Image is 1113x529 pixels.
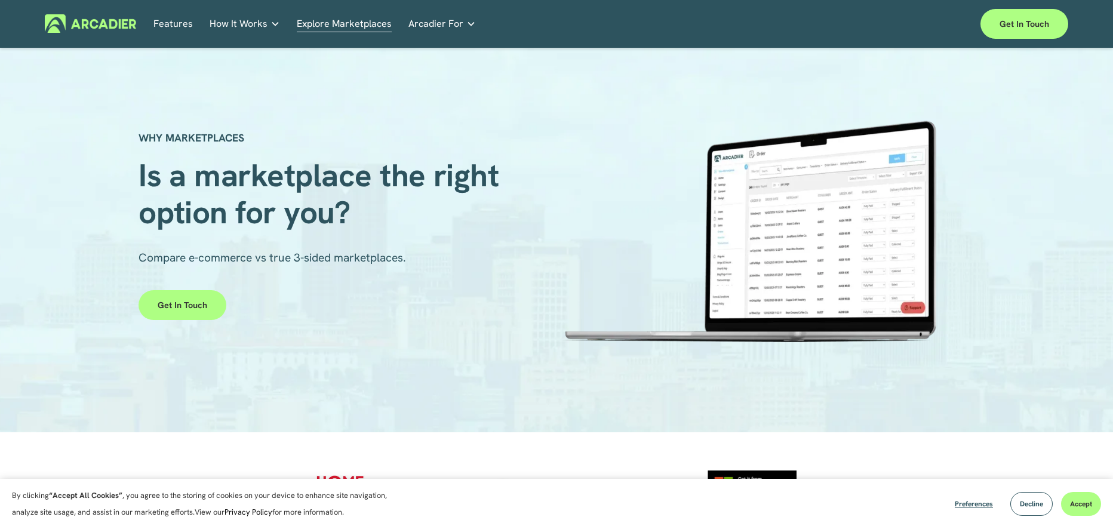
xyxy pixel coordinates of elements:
span: Decline [1020,499,1043,509]
a: Get in touch [980,9,1068,39]
a: Privacy Policy [225,507,272,517]
a: folder dropdown [408,14,476,33]
a: Explore Marketplaces [297,14,392,33]
p: By clicking , you agree to the storing of cookies on your device to enhance site navigation, anal... [12,487,400,521]
strong: “Accept All Cookies” [49,490,122,500]
button: Decline [1010,492,1053,516]
strong: WHY MARKETPLACES [139,131,244,144]
span: Arcadier For [408,16,463,32]
span: Is a marketplace the right option for you? [139,155,507,233]
span: Compare e-commerce vs true 3-sided marketplaces. [139,250,406,265]
button: Accept [1061,492,1101,516]
a: folder dropdown [210,14,280,33]
span: Accept [1070,499,1092,509]
span: How It Works [210,16,268,32]
a: Get in touch [139,290,226,320]
a: Features [153,14,193,33]
button: Preferences [946,492,1002,516]
span: Preferences [955,499,993,509]
img: Arcadier [45,14,136,33]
